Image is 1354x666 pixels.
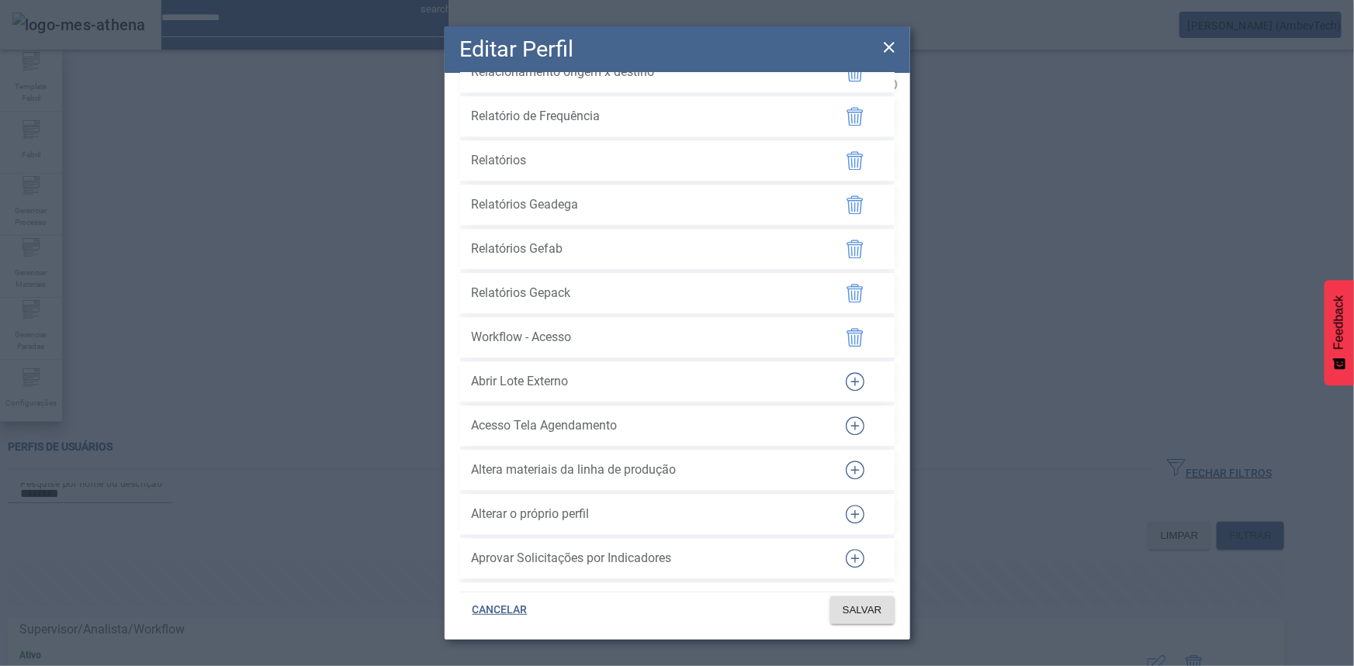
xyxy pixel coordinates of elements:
h2: Editar Perfil [460,33,574,66]
span: Aprovar Solicitações por Indicadores [472,549,821,568]
span: Relatórios Gepack [472,284,821,302]
span: Feedback [1332,295,1346,350]
span: Relatório de Frequência [472,107,821,126]
span: Acesso Tela Agendamento [472,416,821,435]
span: Altera materiais da linha de produção [472,461,821,479]
span: Abrir Lote Externo [472,372,821,391]
span: Relatórios Geadega [472,195,821,214]
span: Alterar o próprio perfil [472,505,821,523]
span: Workflow - Acesso [472,328,821,347]
button: CANCELAR [460,596,540,624]
span: CANCELAR [473,602,528,618]
span: Relatórios Gefab [472,240,821,258]
button: SALVAR [830,596,895,624]
span: SALVAR [843,602,882,618]
button: Feedback - Mostrar pesquisa [1325,280,1354,385]
span: Relatórios [472,151,821,170]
